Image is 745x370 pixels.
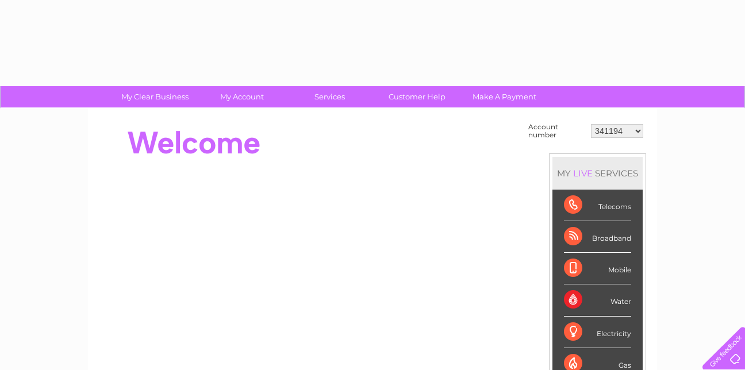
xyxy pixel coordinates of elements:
[107,86,202,107] a: My Clear Business
[571,168,595,179] div: LIVE
[525,120,588,142] td: Account number
[564,284,631,316] div: Water
[564,221,631,253] div: Broadband
[370,86,464,107] a: Customer Help
[282,86,377,107] a: Services
[564,317,631,348] div: Electricity
[564,190,631,221] div: Telecoms
[195,86,290,107] a: My Account
[552,157,643,190] div: MY SERVICES
[564,253,631,284] div: Mobile
[457,86,552,107] a: Make A Payment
